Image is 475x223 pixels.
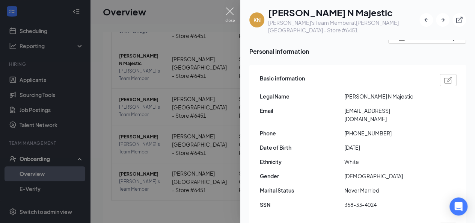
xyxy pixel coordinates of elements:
span: Phone [260,129,344,137]
span: [EMAIL_ADDRESS][DOMAIN_NAME] [344,106,429,123]
div: Open Intercom Messenger [449,197,467,215]
div: [PERSON_NAME]'s Team Member at [PERSON_NAME][GEOGRAPHIC_DATA] - Store #6451 [268,19,419,34]
span: [DEMOGRAPHIC_DATA] [344,172,429,180]
span: SSN [260,200,344,209]
span: 368-33-4024 [344,200,429,209]
span: Basic information [260,74,305,86]
svg: ExternalLink [455,16,463,24]
button: ArrowLeftNew [419,13,433,27]
button: ArrowRight [436,13,449,27]
span: Email [260,106,344,115]
span: Legal Name [260,92,344,100]
span: [DATE] [344,143,429,152]
span: Never Married [344,186,429,194]
span: White [344,158,429,166]
span: Date of Birth [260,143,344,152]
span: [PHONE_NUMBER] [344,129,429,137]
h1: [PERSON_NAME] N Majestic [268,6,419,19]
svg: ArrowLeftNew [422,16,430,24]
span: Personal information [249,47,466,56]
span: Ethnicity [260,158,344,166]
div: KN [253,16,261,24]
span: Gender [260,172,344,180]
span: Marital Status [260,186,344,194]
button: ExternalLink [452,13,466,27]
span: [PERSON_NAME] N Majestic [344,92,429,100]
svg: ArrowRight [439,16,446,24]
